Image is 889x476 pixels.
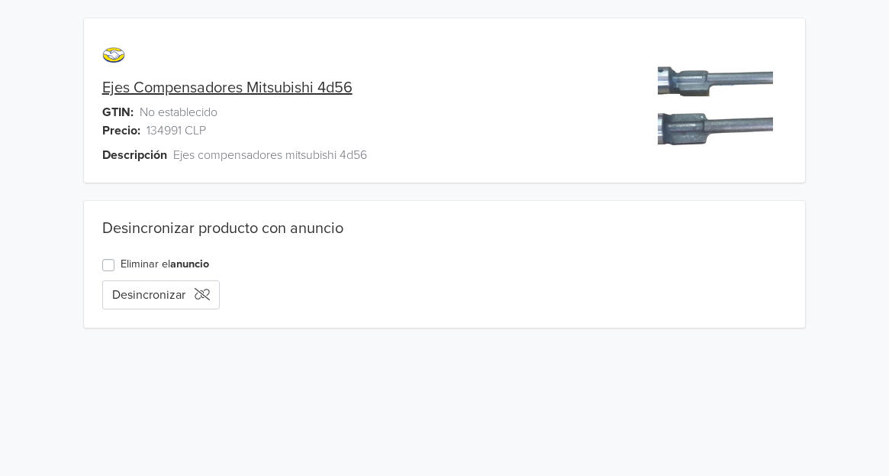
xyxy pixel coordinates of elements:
span: Precio: [102,121,140,140]
a: anuncio [170,257,209,270]
span: No establecido [140,103,217,121]
span: 134991 CLP [147,121,206,140]
a: Ejes Compensadores Mitsubishi 4d56 [102,79,353,97]
img: product_image [658,49,773,164]
button: Desincronizar [102,280,220,309]
span: Descripción [102,146,167,164]
label: Eliminar el [121,256,209,273]
div: Desincronizar producto con anuncio [102,219,788,238]
span: GTIN: [102,103,134,121]
span: Ejes compensadores mitsubishi 4d56 [173,146,367,164]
